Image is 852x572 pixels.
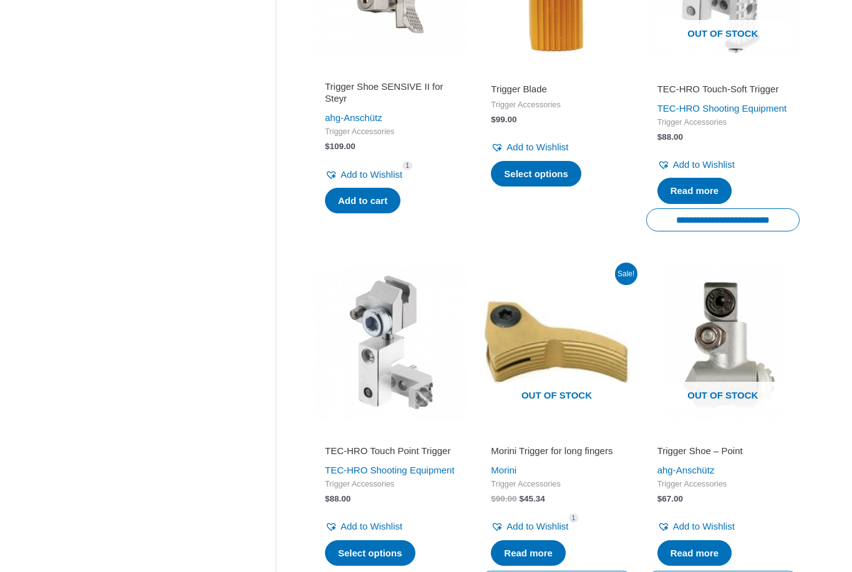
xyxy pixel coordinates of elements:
span: Add to Wishlist [673,160,735,170]
span: $ [491,115,496,125]
a: ahg-Anschütz [325,113,382,124]
span: Add to Wishlist [506,521,568,532]
a: ahg-Anschütz [657,465,715,476]
span: Sale! [615,263,637,286]
a: Add to Wishlist [325,518,402,536]
a: TEC-HRO Touch-Soft Trigger [657,84,788,100]
h2: TEC-HRO Touch-Soft Trigger [657,84,788,96]
a: Add to Wishlist [657,518,735,536]
h2: Trigger Shoe – Point [657,445,788,458]
span: Trigger Accessories [657,118,788,128]
a: Add to Wishlist [657,157,735,174]
span: $ [519,495,524,504]
bdi: 90.00 [491,495,516,504]
span: Add to Wishlist [341,170,402,180]
a: Morini [491,465,516,476]
a: TEC-HRO Touch Point Trigger [325,445,456,462]
h2: Trigger Blade [491,84,622,96]
a: Add to Wishlist [491,139,568,157]
a: Morini Trigger for long fingers [491,445,622,462]
a: Read more about “Trigger Shoe - Point” [657,541,732,567]
bdi: 99.00 [491,115,516,125]
a: Read more about “Morini Trigger for long fingers” [491,541,566,567]
bdi: 45.34 [519,495,545,504]
img: TEC-HRO Touch Point Trigger [314,267,467,420]
span: $ [491,495,496,504]
span: Add to Wishlist [673,521,735,532]
span: Trigger Accessories [325,480,456,490]
a: Add to Wishlist [325,167,402,184]
img: Trigger Shoe - Point [646,267,800,420]
span: $ [325,142,330,152]
iframe: Customer reviews powered by Trustpilot [657,66,788,81]
span: Trigger Accessories [657,480,788,490]
a: Add to Wishlist [491,518,568,536]
span: 1 [402,162,412,171]
a: Trigger Shoe SENSIVE II for Steyr [325,81,456,110]
a: Select options for “Trigger Blade” [491,162,581,188]
iframe: Customer reviews powered by Trustpilot [325,66,456,81]
bdi: 109.00 [325,142,356,152]
iframe: Customer reviews powered by Trustpilot [657,428,788,443]
h2: TEC-HRO Touch Point Trigger [325,445,456,458]
span: Out of stock [656,382,790,411]
span: Add to Wishlist [506,142,568,153]
a: Out of stock [480,267,633,420]
a: TEC-HRO Shooting Equipment [325,465,455,476]
span: Out of stock [656,21,790,49]
bdi: 67.00 [657,495,683,504]
span: 1 [569,514,579,523]
a: Select options for “TEC-HRO Touch Point Trigger” [325,541,415,567]
a: Read more about “TEC-HRO Touch-Soft Trigger” [657,178,732,205]
a: Trigger Blade [491,84,622,100]
h2: Trigger Shoe SENSIVE II for Steyr [325,81,456,105]
img: Morini Trigger for long fingers [480,267,633,420]
span: Out of stock [489,382,624,411]
span: Trigger Accessories [491,100,622,111]
bdi: 88.00 [657,133,683,142]
h2: Morini Trigger for long fingers [491,445,622,458]
span: Trigger Accessories [491,480,622,490]
span: Trigger Accessories [325,127,456,138]
span: $ [325,495,330,504]
bdi: 88.00 [325,495,351,504]
iframe: Customer reviews powered by Trustpilot [491,66,622,81]
a: TEC-HRO Shooting Equipment [657,104,787,114]
span: $ [657,133,662,142]
a: Trigger Shoe – Point [657,445,788,462]
span: Add to Wishlist [341,521,402,532]
span: $ [657,495,662,504]
a: Add to cart: “Trigger Shoe SENSIVE II for Steyr” [325,188,400,215]
iframe: Customer reviews powered by Trustpilot [491,428,622,443]
a: Out of stock [646,267,800,420]
iframe: Customer reviews powered by Trustpilot [325,428,456,443]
